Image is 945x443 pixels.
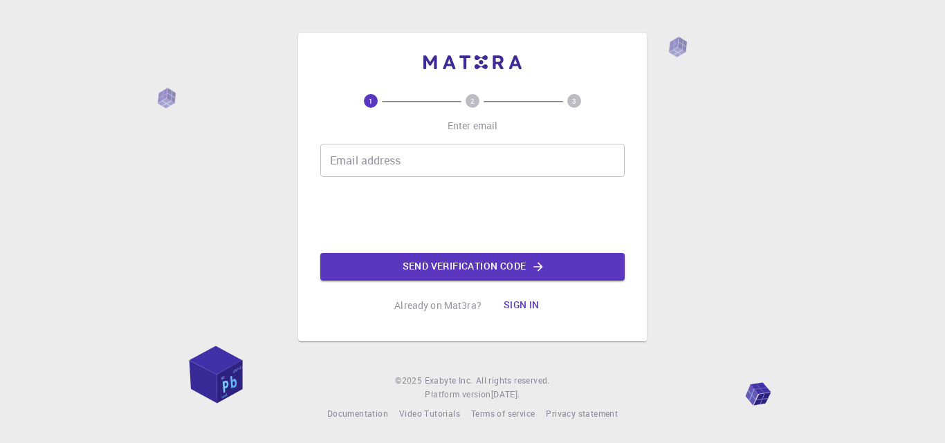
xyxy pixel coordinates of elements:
[367,188,578,242] iframe: reCAPTCHA
[327,408,388,419] span: Documentation
[425,375,473,386] span: Exabyte Inc.
[572,96,576,106] text: 3
[395,374,424,388] span: © 2025
[546,408,618,419] span: Privacy statement
[425,374,473,388] a: Exabyte Inc.
[471,407,535,421] a: Terms of service
[546,407,618,421] a: Privacy statement
[369,96,373,106] text: 1
[493,292,551,319] button: Sign in
[394,299,481,312] p: Already on Mat3ra?
[491,388,520,399] span: [DATE] .
[320,253,625,281] button: Send verification code
[399,407,460,421] a: Video Tutorials
[471,408,535,419] span: Terms of service
[327,407,388,421] a: Documentation
[470,96,475,106] text: 2
[425,388,490,402] span: Platform version
[448,119,498,133] p: Enter email
[476,374,550,388] span: All rights reserved.
[491,388,520,402] a: [DATE].
[399,408,460,419] span: Video Tutorials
